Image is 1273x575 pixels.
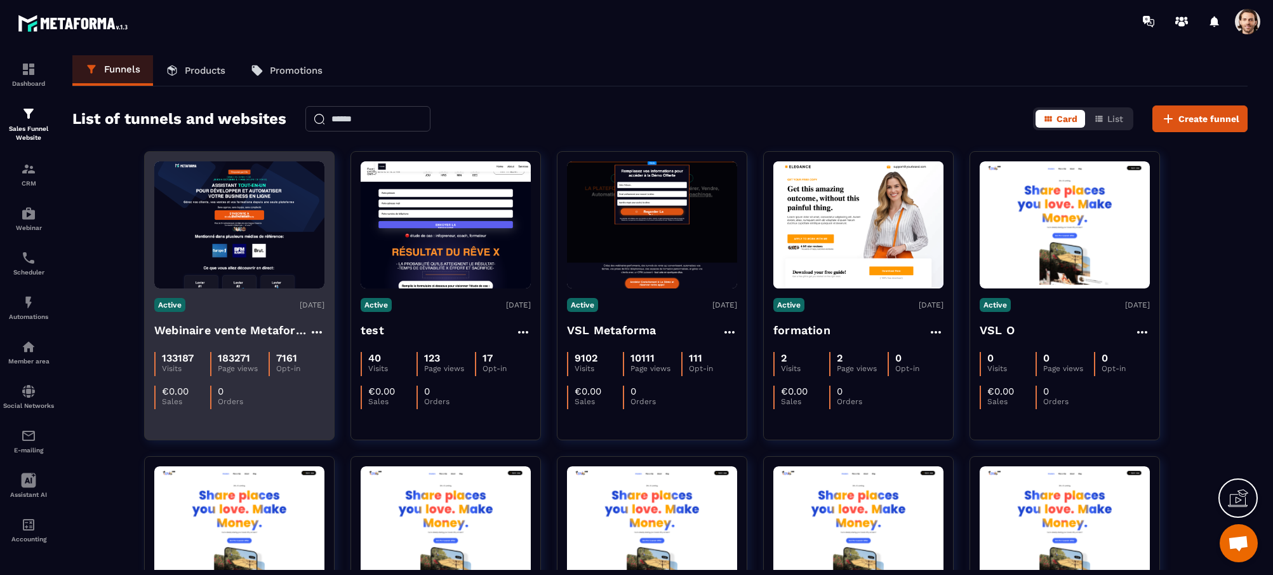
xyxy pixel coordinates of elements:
[987,352,994,364] p: 0
[567,161,737,288] img: image
[575,386,601,397] p: €0.00
[21,517,36,532] img: accountant
[18,11,132,35] img: logo
[270,65,323,76] p: Promotions
[3,330,54,374] a: automationsautomationsMember area
[424,364,474,373] p: Page views
[980,165,1150,285] img: image
[567,321,656,339] h4: VSL Metaforma
[3,152,54,196] a: formationformationCRM
[72,55,153,86] a: Funnels
[630,397,679,406] p: Orders
[1043,386,1049,397] p: 0
[1178,112,1239,125] span: Create funnel
[1107,114,1123,124] span: List
[3,508,54,552] a: accountantaccountantAccounting
[837,386,843,397] p: 0
[773,298,804,312] p: Active
[72,106,286,132] h2: List of tunnels and websites
[3,224,54,231] p: Webinar
[218,364,268,373] p: Page views
[781,397,829,406] p: Sales
[3,52,54,97] a: formationformationDashboard
[837,364,887,373] p: Page views
[575,364,623,373] p: Visits
[987,386,1014,397] p: €0.00
[773,321,830,339] h4: formation
[3,285,54,330] a: automationsautomationsAutomations
[895,364,943,373] p: Opt-in
[368,364,417,373] p: Visits
[3,419,54,463] a: emailemailE-mailing
[162,352,194,364] p: 133187
[506,301,531,309] p: [DATE]
[154,298,185,312] p: Active
[895,352,902,364] p: 0
[837,352,843,364] p: 2
[276,364,324,373] p: Opt-in
[3,536,54,543] p: Accounting
[1102,364,1150,373] p: Opt-in
[21,62,36,77] img: formation
[300,301,324,309] p: [DATE]
[3,196,54,241] a: automationsautomationsWebinar
[1043,397,1091,406] p: Orders
[630,352,655,364] p: 10111
[3,374,54,419] a: social-networksocial-networkSocial Networks
[361,321,384,339] h4: test
[3,97,54,152] a: formationformationSales Funnel Website
[424,352,440,364] p: 123
[773,161,943,288] img: image
[919,301,943,309] p: [DATE]
[162,364,210,373] p: Visits
[3,269,54,276] p: Scheduler
[185,65,225,76] p: Products
[3,125,54,142] p: Sales Funnel Website
[781,364,829,373] p: Visits
[218,386,223,397] p: 0
[361,298,392,312] p: Active
[630,364,681,373] p: Page views
[21,384,36,399] img: social-network
[424,397,472,406] p: Orders
[361,161,531,288] img: image
[3,358,54,365] p: Member area
[368,386,395,397] p: €0.00
[1056,114,1077,124] span: Card
[218,397,266,406] p: Orders
[689,352,702,364] p: 111
[1036,110,1085,128] button: Card
[21,295,36,310] img: automations
[162,386,189,397] p: €0.00
[575,397,623,406] p: Sales
[3,241,54,285] a: schedulerschedulerScheduler
[1220,524,1258,562] div: Open chat
[1043,364,1093,373] p: Page views
[276,352,297,364] p: 7161
[21,250,36,266] img: scheduler
[368,352,381,364] p: 40
[21,106,36,121] img: formation
[153,55,238,86] a: Products
[987,397,1036,406] p: Sales
[21,339,36,355] img: automations
[218,352,250,364] p: 183271
[987,364,1036,373] p: Visits
[3,447,54,454] p: E-mailing
[837,397,885,406] p: Orders
[781,386,808,397] p: €0.00
[424,386,430,397] p: 0
[21,206,36,221] img: automations
[154,321,309,339] h4: Webinaire vente Metaforma
[567,298,598,312] p: Active
[238,55,335,86] a: Promotions
[21,161,36,177] img: formation
[3,80,54,87] p: Dashboard
[3,491,54,498] p: Assistant AI
[1152,105,1248,132] button: Create funnel
[483,352,493,364] p: 17
[483,364,531,373] p: Opt-in
[630,386,636,397] p: 0
[1102,352,1108,364] p: 0
[980,321,1015,339] h4: VSL O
